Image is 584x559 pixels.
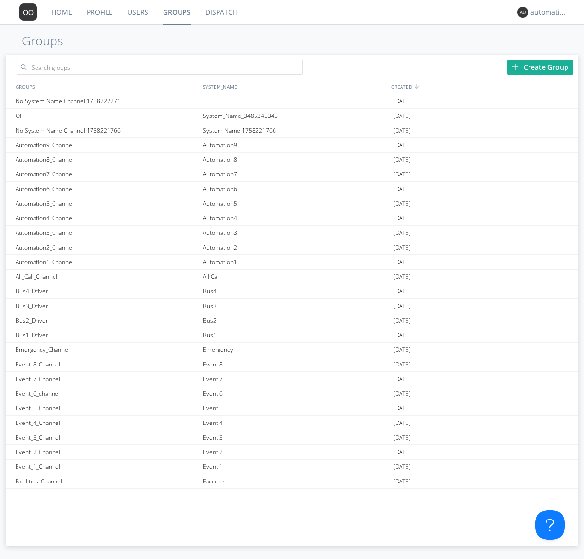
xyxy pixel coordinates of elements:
div: Emergency_Channel [13,343,201,357]
a: Event_6_channelEvent 6[DATE] [6,386,578,401]
div: Event 3 [201,430,391,444]
div: Bus1 [201,328,391,342]
span: [DATE] [393,167,411,182]
div: All_Call_Channel [13,270,201,284]
div: Automation1_Channel [13,255,201,269]
div: Event_1_Channel [13,460,201,474]
input: Search groups [17,60,303,75]
a: Bus3_DriverBus3[DATE] [6,299,578,313]
a: No System Name Channel 1758222271[DATE] [6,94,578,109]
div: Event 5 [201,401,391,415]
div: All Call [201,270,391,284]
span: [DATE] [393,196,411,211]
div: Automation4 [201,211,391,225]
div: Event 8 [201,357,391,371]
span: [DATE] [393,299,411,313]
a: Bus4_DriverBus4[DATE] [6,284,578,299]
div: Event 7 [201,372,391,386]
div: No System Name Channel 1758221766 [13,123,201,137]
div: Automation7_Channel [13,167,201,181]
img: plus.svg [512,63,519,70]
div: automation+dispatcher0014 [530,7,567,17]
span: [DATE] [393,226,411,240]
span: [DATE] [393,445,411,460]
span: [DATE] [393,153,411,167]
a: Automation3_ChannelAutomation3[DATE] [6,226,578,240]
a: Automation1_ChannelAutomation1[DATE] [6,255,578,270]
span: [DATE] [393,489,411,503]
span: [DATE] [393,240,411,255]
span: [DATE] [393,138,411,153]
div: Bus4 [201,284,391,298]
div: Automation6_Channel [13,182,201,196]
span: [DATE] [393,357,411,372]
div: Facilities [201,474,391,488]
a: Bus2_DriverBus2[DATE] [6,313,578,328]
div: Event_5_Channel [13,401,201,415]
div: GROUPS [13,79,198,94]
span: [DATE] [393,270,411,284]
div: Create Group [507,60,573,75]
div: Fleet [201,489,391,503]
img: 373638.png [19,3,37,21]
a: Automation2_ChannelAutomation2[DATE] [6,240,578,255]
div: Fleet_Channel [13,489,201,503]
div: Event_4_Channel [13,416,201,430]
div: No System Name Channel 1758222271 [13,94,201,108]
div: Oi [13,109,201,123]
span: [DATE] [393,372,411,386]
div: Bus3 [201,299,391,313]
div: Facilities_Channel [13,474,201,488]
a: Automation9_ChannelAutomation9[DATE] [6,138,578,153]
a: Event_7_ChannelEvent 7[DATE] [6,372,578,386]
div: Event_2_Channel [13,445,201,459]
div: System_Name_3485345345 [201,109,391,123]
a: Event_1_ChannelEvent 1[DATE] [6,460,578,474]
span: [DATE] [393,182,411,196]
span: [DATE] [393,343,411,357]
div: Bus4_Driver [13,284,201,298]
span: [DATE] [393,284,411,299]
span: [DATE] [393,94,411,109]
div: CREATED [389,79,578,94]
div: Automation1 [201,255,391,269]
span: [DATE] [393,386,411,401]
span: [DATE] [393,109,411,123]
div: Bus3_Driver [13,299,201,313]
div: Automation7 [201,167,391,181]
div: Event 6 [201,386,391,401]
img: 373638.png [517,7,528,18]
span: [DATE] [393,328,411,343]
div: Automation2 [201,240,391,254]
span: [DATE] [393,430,411,445]
div: Automation6 [201,182,391,196]
div: Automation5 [201,196,391,211]
div: Automation3 [201,226,391,240]
a: Facilities_ChannelFacilities[DATE] [6,474,578,489]
a: Automation6_ChannelAutomation6[DATE] [6,182,578,196]
div: Event 4 [201,416,391,430]
div: Bus2_Driver [13,313,201,328]
span: [DATE] [393,313,411,328]
a: Automation4_ChannelAutomation4[DATE] [6,211,578,226]
span: [DATE] [393,255,411,270]
a: Automation5_ChannelAutomation5[DATE] [6,196,578,211]
span: [DATE] [393,211,411,226]
div: Automation9_Channel [13,138,201,152]
div: Event_8_Channel [13,357,201,371]
a: Fleet_ChannelFleet[DATE] [6,489,578,503]
div: Automation5_Channel [13,196,201,211]
a: Automation7_ChannelAutomation7[DATE] [6,167,578,182]
a: No System Name Channel 1758221766System Name 1758221766[DATE] [6,123,578,138]
a: Event_8_ChannelEvent 8[DATE] [6,357,578,372]
a: Event_5_ChannelEvent 5[DATE] [6,401,578,416]
div: Automation4_Channel [13,211,201,225]
span: [DATE] [393,474,411,489]
div: Event 2 [201,445,391,459]
a: All_Call_ChannelAll Call[DATE] [6,270,578,284]
a: Event_3_ChannelEvent 3[DATE] [6,430,578,445]
a: Automation8_ChannelAutomation8[DATE] [6,153,578,167]
a: Emergency_ChannelEmergency[DATE] [6,343,578,357]
div: Bus2 [201,313,391,328]
div: System Name 1758221766 [201,123,391,137]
